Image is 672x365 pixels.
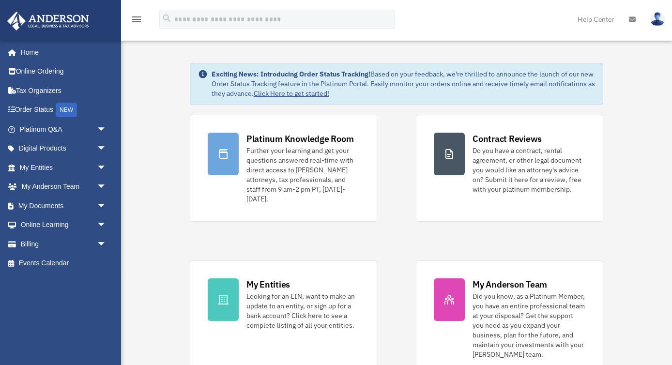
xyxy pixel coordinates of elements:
a: My Documentsarrow_drop_down [7,196,121,215]
img: User Pic [650,12,665,26]
a: Events Calendar [7,254,121,273]
a: Online Ordering [7,62,121,81]
span: arrow_drop_down [97,158,116,178]
span: arrow_drop_down [97,234,116,254]
div: Do you have a contract, rental agreement, or other legal document you would like an attorney's ad... [473,146,585,194]
div: NEW [56,103,77,117]
a: Click Here to get started! [254,89,329,98]
a: Digital Productsarrow_drop_down [7,139,121,158]
span: arrow_drop_down [97,139,116,159]
div: My Anderson Team [473,278,547,290]
a: Order StatusNEW [7,100,121,120]
a: Contract Reviews Do you have a contract, rental agreement, or other legal document you would like... [416,115,603,222]
div: Based on your feedback, we're thrilled to announce the launch of our new Order Status Tracking fe... [212,69,595,98]
span: arrow_drop_down [97,215,116,235]
a: menu [131,17,142,25]
div: Looking for an EIN, want to make an update to an entity, or sign up for a bank account? Click her... [246,291,359,330]
span: arrow_drop_down [97,177,116,197]
div: My Entities [246,278,290,290]
a: Online Learningarrow_drop_down [7,215,121,235]
a: Billingarrow_drop_down [7,234,121,254]
a: Tax Organizers [7,81,121,100]
div: Did you know, as a Platinum Member, you have an entire professional team at your disposal? Get th... [473,291,585,359]
a: Home [7,43,116,62]
div: Platinum Knowledge Room [246,133,354,145]
a: Platinum Knowledge Room Further your learning and get your questions answered real-time with dire... [190,115,377,222]
div: Further your learning and get your questions answered real-time with direct access to [PERSON_NAM... [246,146,359,204]
span: arrow_drop_down [97,196,116,216]
a: Platinum Q&Aarrow_drop_down [7,120,121,139]
div: Contract Reviews [473,133,542,145]
i: menu [131,14,142,25]
img: Anderson Advisors Platinum Portal [4,12,92,30]
i: search [162,13,172,24]
a: My Anderson Teamarrow_drop_down [7,177,121,197]
a: My Entitiesarrow_drop_down [7,158,121,177]
strong: Exciting News: Introducing Order Status Tracking! [212,70,370,78]
span: arrow_drop_down [97,120,116,139]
